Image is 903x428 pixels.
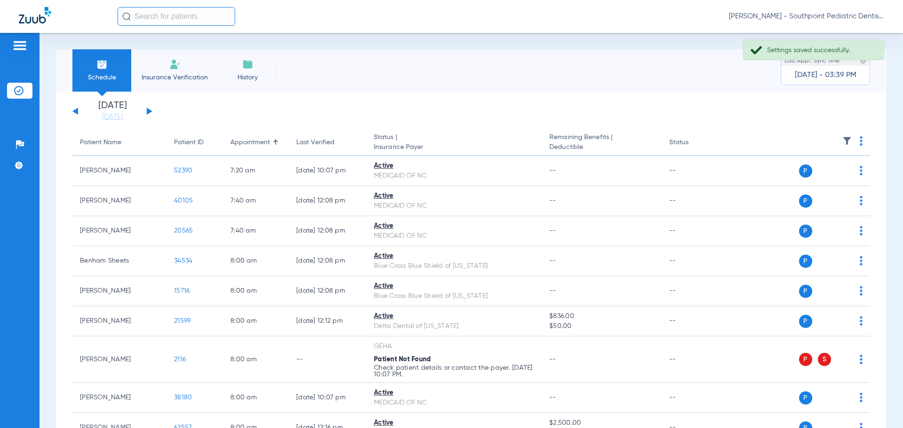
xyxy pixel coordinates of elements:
[542,130,661,156] th: Remaining Benefits |
[80,138,159,148] div: Patient Name
[366,130,542,156] th: Status |
[289,306,366,336] td: [DATE] 12:12 PM
[242,59,253,70] img: History
[662,383,725,413] td: --
[799,353,812,366] span: P
[662,156,725,186] td: --
[549,227,556,234] span: --
[799,315,812,328] span: P
[860,256,863,265] img: group-dot-blue.svg
[80,138,121,148] div: Patient Name
[223,156,289,186] td: 7:20 AM
[795,70,856,80] span: [DATE] - 03:39 PM
[374,398,534,408] div: MEDICAID OF NC
[374,311,534,321] div: Active
[223,383,289,413] td: 8:00 AM
[225,73,270,82] span: History
[374,418,534,428] div: Active
[374,321,534,331] div: Delta Dental of [US_STATE]
[549,356,556,363] span: --
[374,261,534,271] div: Blue Cross Blue Shield of [US_STATE]
[374,171,534,181] div: MEDICAID OF NC
[72,276,166,306] td: [PERSON_NAME]
[296,138,334,148] div: Last Verified
[223,186,289,216] td: 7:40 AM
[12,40,27,51] img: hamburger-icon
[662,130,725,156] th: Status
[374,356,431,363] span: Patient Not Found
[860,226,863,235] img: group-dot-blue.svg
[662,336,725,383] td: --
[374,191,534,201] div: Active
[174,167,192,174] span: 52390
[374,365,534,378] p: Check patient details or contact the payer. [DATE] 10:07 PM.
[118,7,235,26] input: Search for patients
[374,161,534,171] div: Active
[549,311,654,321] span: $836.00
[96,59,108,70] img: Schedule
[223,246,289,276] td: 8:00 AM
[72,186,166,216] td: [PERSON_NAME]
[174,288,190,294] span: 15716
[174,197,193,204] span: 40105
[549,257,556,264] span: --
[799,391,812,405] span: P
[799,164,812,178] span: P
[662,306,725,336] td: --
[856,383,903,428] iframe: Chat Widget
[223,276,289,306] td: 8:00 AM
[374,342,534,351] div: GEHA
[799,195,812,208] span: P
[860,316,863,326] img: group-dot-blue.svg
[289,336,366,383] td: --
[549,288,556,294] span: --
[374,251,534,261] div: Active
[72,383,166,413] td: [PERSON_NAME]
[72,246,166,276] td: Benham Sheets
[549,321,654,331] span: $50.00
[72,306,166,336] td: [PERSON_NAME]
[84,101,141,122] li: [DATE]
[549,197,556,204] span: --
[767,46,876,55] div: Settings saved successfully.
[374,201,534,211] div: MEDICAID OF NC
[174,138,204,148] div: Patient ID
[374,231,534,241] div: MEDICAID OF NC
[374,142,534,152] span: Insurance Payer
[860,166,863,175] img: group-dot-blue.svg
[729,12,884,21] span: [PERSON_NAME] - Southpoint Pediatric Dentistry
[799,225,812,238] span: P
[860,286,863,296] img: group-dot-blue.svg
[169,59,181,70] img: Manual Insurance Verification
[72,216,166,246] td: [PERSON_NAME]
[174,356,186,363] span: 2116
[374,281,534,291] div: Active
[230,138,281,148] div: Appointment
[289,216,366,246] td: [DATE] 12:08 PM
[374,221,534,231] div: Active
[174,318,190,324] span: 21599
[784,56,841,66] span: Last Appt. Sync Time:
[289,246,366,276] td: [DATE] 12:08 PM
[19,7,51,23] img: Zuub Logo
[289,156,366,186] td: [DATE] 10:07 PM
[842,136,852,146] img: filter.svg
[174,227,193,234] span: 20565
[174,257,192,264] span: 34534
[72,336,166,383] td: [PERSON_NAME]
[799,255,812,268] span: P
[860,58,866,64] img: last sync help info
[374,291,534,301] div: Blue Cross Blue Shield of [US_STATE]
[549,418,654,428] span: $2,500.00
[230,138,270,148] div: Appointment
[799,285,812,298] span: P
[549,142,654,152] span: Deductible
[860,136,863,146] img: group-dot-blue.svg
[549,394,556,401] span: --
[662,276,725,306] td: --
[174,394,192,401] span: 38180
[223,306,289,336] td: 8:00 AM
[289,276,366,306] td: [DATE] 12:08 PM
[174,138,215,148] div: Patient ID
